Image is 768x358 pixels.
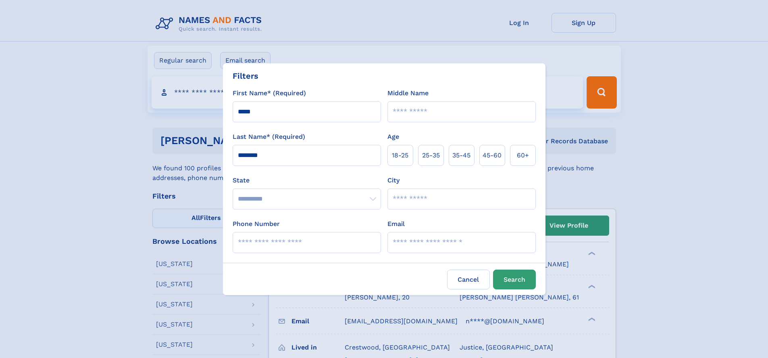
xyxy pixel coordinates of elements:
[422,151,440,160] span: 25‑35
[233,176,381,185] label: State
[233,219,280,229] label: Phone Number
[387,219,405,229] label: Email
[233,132,305,142] label: Last Name* (Required)
[447,270,490,289] label: Cancel
[233,70,258,82] div: Filters
[452,151,470,160] span: 35‑45
[233,88,306,98] label: First Name* (Required)
[517,151,529,160] span: 60+
[483,151,502,160] span: 45‑60
[387,176,400,185] label: City
[392,151,408,160] span: 18‑25
[493,270,536,289] button: Search
[387,132,399,142] label: Age
[387,88,429,98] label: Middle Name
